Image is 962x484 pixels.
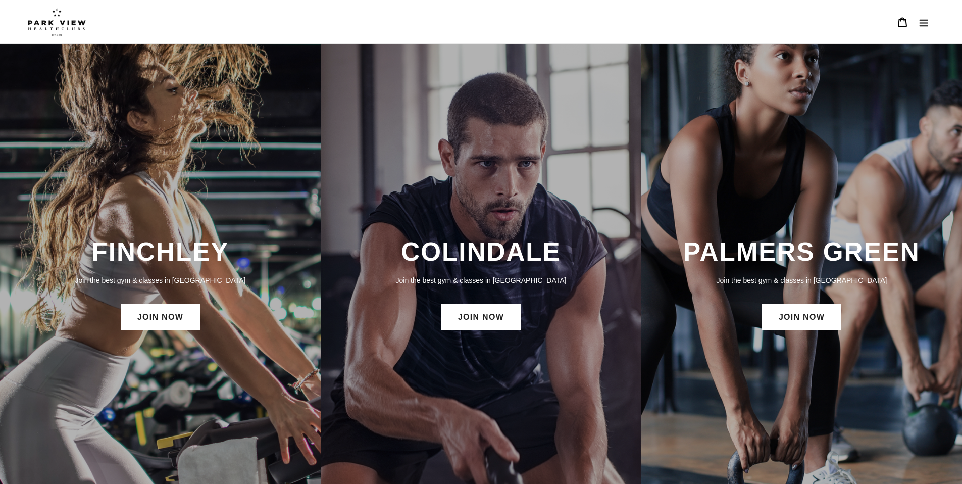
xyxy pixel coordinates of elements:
[762,304,841,330] a: JOIN NOW: Palmers Green Membership
[913,11,934,33] button: Menu
[28,8,86,36] img: Park view health clubs is a gym near you.
[441,304,521,330] a: JOIN NOW: Colindale Membership
[651,275,952,286] p: Join the best gym & classes in [GEOGRAPHIC_DATA]
[10,275,311,286] p: Join the best gym & classes in [GEOGRAPHIC_DATA]
[651,236,952,267] h3: PALMERS GREEN
[121,304,200,330] a: JOIN NOW: Finchley Membership
[331,275,631,286] p: Join the best gym & classes in [GEOGRAPHIC_DATA]
[10,236,311,267] h3: FINCHLEY
[331,236,631,267] h3: COLINDALE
